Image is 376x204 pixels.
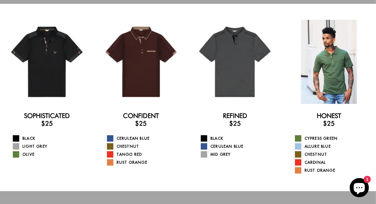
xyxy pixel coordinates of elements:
a: Chestnut [107,143,183,150]
h3: $25 [99,120,183,127]
inbox-online-store-chat: Shopify online store chat [348,178,371,199]
a: Honest [317,112,341,120]
a: Cerulean Blue [201,143,277,150]
a: Tango Red [107,151,183,158]
a: Cypress Green [295,135,371,142]
h3: $25 [287,120,371,127]
a: Light Grey [13,143,89,150]
a: Cerulean Blue [107,135,183,142]
a: Cardinal [295,159,371,166]
h3: $25 [193,120,277,127]
h3: $25 [5,120,89,127]
a: Confident [123,112,159,120]
a: Rust Orange [107,159,183,166]
a: Rust Orange [295,167,371,174]
a: Chestnut [295,151,371,158]
a: Mid Grey [201,151,277,158]
a: Olive [13,151,89,158]
a: Sophisticated [24,112,70,120]
a: Black [13,135,89,142]
a: Refined [223,112,247,120]
a: Black [201,135,277,142]
a: Allure Blue [295,143,371,150]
